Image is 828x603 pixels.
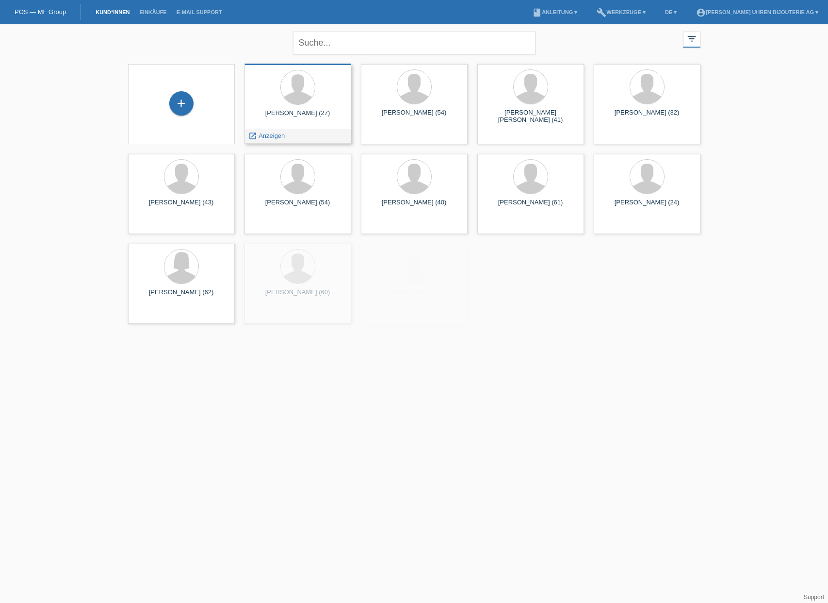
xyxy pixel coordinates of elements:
[134,9,171,15] a: Einkäufe
[804,594,824,601] a: Support
[293,32,536,54] input: Suche...
[252,288,343,304] div: [PERSON_NAME] (60)
[601,109,693,124] div: [PERSON_NAME] (32)
[696,8,706,17] i: account_circle
[252,109,343,125] div: [PERSON_NAME] (27)
[485,109,576,124] div: [PERSON_NAME] [PERSON_NAME] (41)
[485,199,576,214] div: [PERSON_NAME] (61)
[369,288,460,304] div: [PERSON_NAME] (40)
[252,199,343,214] div: [PERSON_NAME] (54)
[170,95,193,112] div: Kund*in hinzufügen
[597,8,606,17] i: build
[532,8,542,17] i: book
[592,9,650,15] a: buildWerkzeuge ▾
[369,199,460,214] div: [PERSON_NAME] (40)
[259,132,285,139] span: Anzeigen
[248,132,285,139] a: launch Anzeigen
[15,8,66,16] a: POS — MF Group
[136,199,227,214] div: [PERSON_NAME] (43)
[91,9,134,15] a: Kund*innen
[136,288,227,304] div: [PERSON_NAME] (62)
[527,9,582,15] a: bookAnleitung ▾
[660,9,682,15] a: DE ▾
[248,132,257,140] i: launch
[369,109,460,124] div: [PERSON_NAME] (54)
[601,199,693,214] div: [PERSON_NAME] (24)
[686,33,697,44] i: filter_list
[172,9,227,15] a: E-Mail Support
[691,9,823,15] a: account_circle[PERSON_NAME] Uhren Bijouterie AG ▾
